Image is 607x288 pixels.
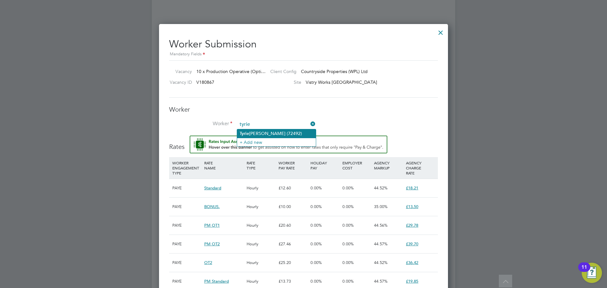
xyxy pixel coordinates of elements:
div: HOLIDAY PAY [309,157,341,174]
label: Vacancy [167,69,192,74]
div: PAYE [171,254,203,272]
span: Countryside Properties (WPL) Ltd [301,69,368,74]
label: Client Config [265,69,297,74]
span: 44.56% [374,223,388,228]
span: Standard [204,185,221,191]
div: WORKER PAY RATE [277,157,309,174]
div: AGENCY CHARGE RATE [404,157,436,179]
div: PAYE [171,216,203,235]
span: BONUS. [204,204,220,209]
div: Hourly [245,216,277,235]
input: Search for... [237,120,316,129]
span: 0.00% [342,185,354,191]
span: 0.00% [310,241,322,247]
span: OT2 [204,260,212,265]
span: £18.21 [406,185,418,191]
h3: Worker [169,105,438,113]
div: PAYE [171,198,203,216]
span: PM Standard [204,279,229,284]
div: £25.20 [277,254,309,272]
div: RATE NAME [203,157,245,174]
div: Hourly [245,198,277,216]
div: Hourly [245,235,277,253]
span: 0.00% [342,279,354,284]
span: 0.00% [342,260,354,265]
span: £13.50 [406,204,418,209]
div: PAYE [171,179,203,197]
span: PM OT1 [204,223,220,228]
div: AGENCY MARKUP [372,157,404,174]
div: £27.46 [277,235,309,253]
span: 0.00% [342,223,354,228]
div: Mandatory Fields [169,51,438,58]
span: 0.00% [310,279,322,284]
span: 10 x Production Operative (Opti… [196,69,266,74]
h3: Rates [169,136,438,151]
span: £19.85 [406,279,418,284]
span: V180867 [196,79,214,85]
div: 11 [581,267,587,275]
span: Vistry Works [GEOGRAPHIC_DATA] [306,79,377,85]
div: £10.00 [277,198,309,216]
span: 44.52% [374,260,388,265]
span: 0.00% [310,260,322,265]
span: 0.00% [342,241,354,247]
div: WORKER ENGAGEMENT TYPE [171,157,203,179]
div: £20.60 [277,216,309,235]
h2: Worker Submission [169,33,438,58]
label: Vacancy ID [167,79,192,85]
span: 0.00% [342,204,354,209]
span: 44.57% [374,279,388,284]
div: £12.60 [277,179,309,197]
span: 44.52% [374,185,388,191]
div: Hourly [245,179,277,197]
span: £39.70 [406,241,418,247]
b: Tyrie [240,131,249,136]
span: 0.00% [310,204,322,209]
label: Site [265,79,301,85]
span: 0.00% [310,185,322,191]
div: PAYE [171,235,203,253]
span: £29.78 [406,223,418,228]
span: PM OT2 [204,241,220,247]
span: £36.42 [406,260,418,265]
button: Rate Assistant [190,136,387,153]
button: Open Resource Center, 11 new notifications [582,263,602,283]
span: 0.00% [310,223,322,228]
span: 35.00% [374,204,388,209]
li: + Add new [237,138,316,146]
label: Worker [169,120,232,127]
div: EMPLOYER COST [341,157,373,174]
li: [PERSON_NAME] (72492) [237,129,316,138]
div: RATE TYPE [245,157,277,174]
span: 44.57% [374,241,388,247]
div: Hourly [245,254,277,272]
